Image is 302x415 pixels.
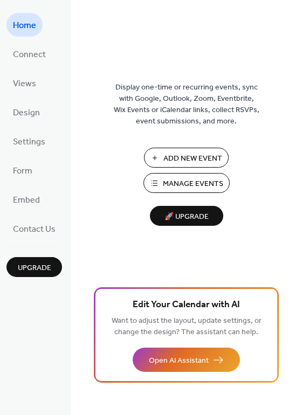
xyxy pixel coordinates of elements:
span: Design [13,105,40,122]
span: 🚀 Upgrade [156,210,217,224]
span: Add New Event [163,153,222,164]
button: Upgrade [6,257,62,277]
a: Design [6,100,46,124]
a: Settings [6,129,52,153]
button: Manage Events [143,173,230,193]
span: Upgrade [18,262,51,274]
button: Add New Event [144,148,229,168]
a: Connect [6,42,52,66]
span: Want to adjust the layout, update settings, or change the design? The assistant can help. [112,314,262,340]
a: Home [6,13,43,37]
span: Form [13,163,32,180]
span: Open AI Assistant [149,355,209,366]
button: 🚀 Upgrade [150,206,223,226]
button: Open AI Assistant [133,348,240,372]
a: Embed [6,188,46,211]
span: Contact Us [13,221,56,238]
span: Embed [13,192,40,209]
a: Views [6,71,43,95]
span: Home [13,17,36,34]
span: Connect [13,46,46,64]
a: Form [6,158,39,182]
span: Manage Events [163,178,223,190]
span: Edit Your Calendar with AI [133,298,240,313]
span: Views [13,75,36,93]
span: Display one-time or recurring events, sync with Google, Outlook, Zoom, Eventbrite, Wix Events or ... [114,82,259,127]
a: Contact Us [6,217,62,240]
span: Settings [13,134,45,151]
